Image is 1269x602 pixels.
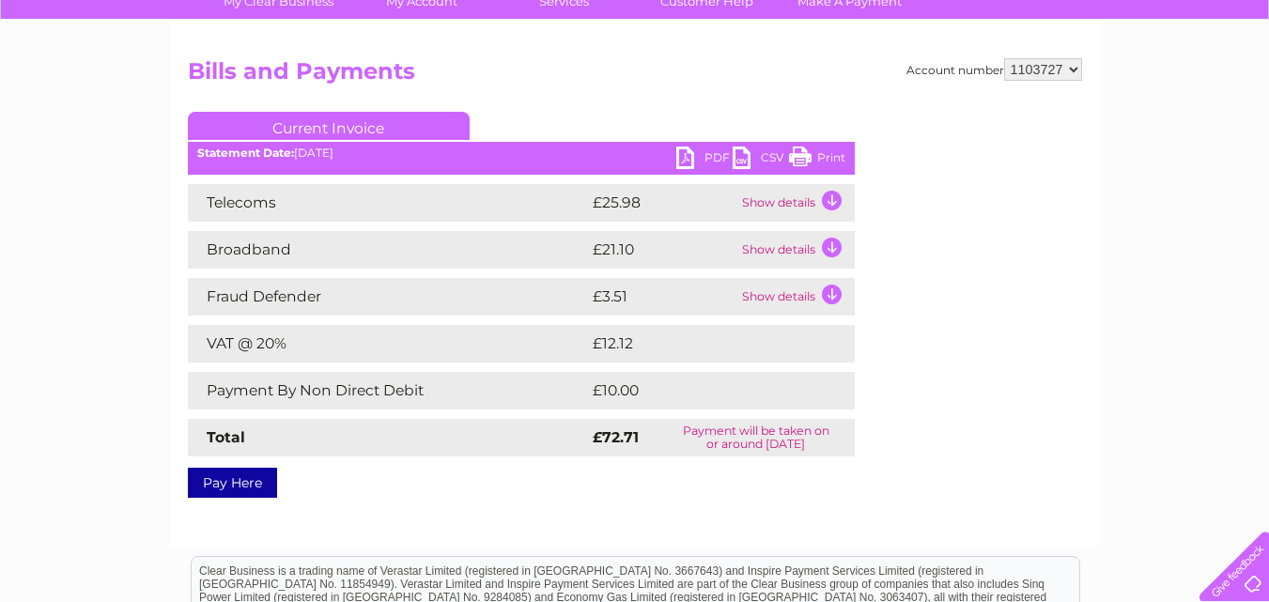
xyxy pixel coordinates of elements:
[1144,80,1190,94] a: Contact
[188,372,588,409] td: Payment By Non Direct Debit
[188,147,855,160] div: [DATE]
[192,10,1079,91] div: Clear Business is a trading name of Verastar Limited (registered in [GEOGRAPHIC_DATA] No. 3667643...
[588,278,737,316] td: £3.51
[733,147,789,174] a: CSV
[737,184,855,222] td: Show details
[188,58,1082,94] h2: Bills and Payments
[1106,80,1133,94] a: Blog
[188,231,588,269] td: Broadband
[588,231,737,269] td: £21.10
[588,372,816,409] td: £10.00
[1038,80,1094,94] a: Telecoms
[915,9,1045,33] a: 0333 014 3131
[588,325,812,363] td: £12.12
[789,147,845,174] a: Print
[593,428,639,446] strong: £72.71
[985,80,1027,94] a: Energy
[737,278,855,316] td: Show details
[188,278,588,316] td: Fraud Defender
[197,146,294,160] b: Statement Date:
[44,49,140,106] img: logo.png
[188,325,588,363] td: VAT @ 20%
[207,428,245,446] strong: Total
[938,80,974,94] a: Water
[906,58,1082,81] div: Account number
[188,468,277,498] a: Pay Here
[188,112,470,140] a: Current Invoice
[1207,80,1251,94] a: Log out
[188,184,588,222] td: Telecoms
[737,231,855,269] td: Show details
[588,184,737,222] td: £25.98
[658,419,855,456] td: Payment will be taken on or around [DATE]
[676,147,733,174] a: PDF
